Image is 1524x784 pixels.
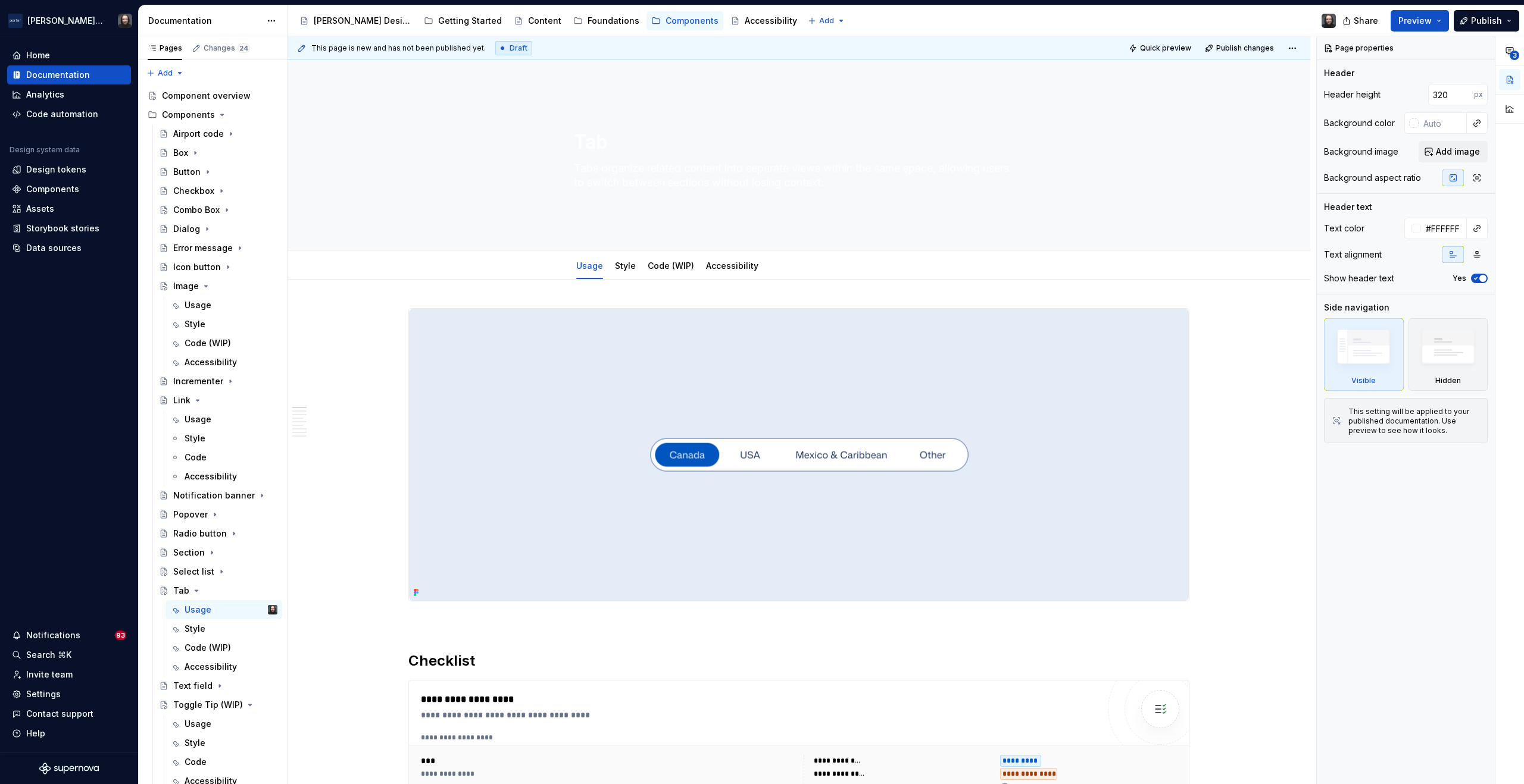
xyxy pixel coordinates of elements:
[154,391,282,410] a: Link
[185,299,211,311] div: Usage
[7,665,131,684] a: Invite team
[295,11,417,30] a: [PERSON_NAME] Design
[706,261,758,271] a: Accessibility
[26,183,79,195] div: Components
[154,143,282,162] a: Box
[7,645,131,664] button: Search ⌘K
[185,356,237,368] div: Accessibility
[148,43,182,53] div: Pages
[1216,43,1274,53] span: Publish changes
[185,318,205,330] div: Style
[8,14,23,28] img: f0306bc8-3074-41fb-b11c-7d2e8671d5eb.png
[185,661,237,673] div: Accessibility
[173,128,224,140] div: Airport code
[666,15,719,27] div: Components
[1454,10,1519,32] button: Publish
[173,509,208,520] div: Popover
[185,756,207,768] div: Code
[173,166,201,178] div: Button
[165,353,282,372] a: Accessibility
[409,309,1189,601] img: 1178f747-b59b-4d3b-9ea7-7084e63bbfae.png
[165,334,282,353] a: Code (WIP)
[1324,272,1394,284] div: Show header text
[173,528,227,540] div: Radio button
[726,11,802,30] a: Accessibility
[1324,318,1404,391] div: Visible
[173,394,190,406] div: Link
[115,631,126,640] span: 93
[26,708,93,720] div: Contact support
[7,105,131,124] a: Code automation
[154,543,282,562] a: Section
[268,605,277,614] img: Teunis Vorsteveld
[162,109,215,121] div: Components
[819,16,834,26] span: Add
[7,219,131,238] a: Storybook stories
[643,253,699,278] div: Code (WIP)
[165,752,282,772] a: Code
[576,261,603,271] a: Usage
[173,147,188,159] div: Box
[154,372,282,391] a: Incrementer
[26,629,80,641] div: Notifications
[1324,201,1372,213] div: Header text
[509,11,566,30] a: Content
[647,11,723,30] a: Components
[1351,376,1376,385] div: Visible
[1125,40,1197,57] button: Quick preview
[185,604,211,616] div: Usage
[185,432,205,444] div: Style
[26,164,86,175] div: Design tokens
[165,448,282,467] a: Code
[154,676,282,695] a: Text field
[143,105,282,124] div: Components
[26,203,54,215] div: Assets
[7,724,131,743] button: Help
[165,296,282,315] a: Usage
[173,375,223,387] div: Incrementer
[165,600,282,619] a: UsageTeunis Vorsteveld
[154,181,282,200] a: Checkbox
[154,695,282,714] a: Toggle Tip (WIP)
[238,43,250,53] span: 24
[1324,249,1382,261] div: Text alignment
[510,43,527,53] span: Draft
[154,258,282,277] a: Icon button
[2,8,136,33] button: [PERSON_NAME] AirlinesTeunis Vorsteveld
[1324,302,1389,313] div: Side navigation
[158,68,173,78] span: Add
[1510,51,1519,60] span: 3
[7,85,131,104] a: Analytics
[1421,218,1467,239] input: Auto
[185,737,205,749] div: Style
[173,242,233,254] div: Error message
[154,277,282,296] a: Image
[173,547,205,559] div: Section
[295,9,802,33] div: Page tree
[1435,376,1461,385] div: Hidden
[185,623,205,635] div: Style
[1336,10,1386,32] button: Share
[173,699,243,711] div: Toggle Tip (WIP)
[165,315,282,334] a: Style
[10,145,80,155] div: Design system data
[26,669,73,680] div: Invite team
[173,223,200,235] div: Dialog
[1324,117,1395,129] div: Background color
[185,471,237,482] div: Accessibility
[7,180,131,199] a: Components
[27,15,104,27] div: [PERSON_NAME] Airlines
[154,200,282,219] a: Combo Box
[26,649,71,661] div: Search ⌘K
[165,619,282,638] a: Style
[7,65,131,84] a: Documentation
[143,65,188,81] button: Add
[165,467,282,486] a: Accessibility
[26,89,64,101] div: Analytics
[26,108,98,120] div: Code automation
[1348,407,1480,435] div: This setting will be applied to your published documentation. Use preview to see how it looks.
[185,413,211,425] div: Usage
[648,261,694,271] a: Code (WIP)
[39,763,99,774] svg: Supernova Logo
